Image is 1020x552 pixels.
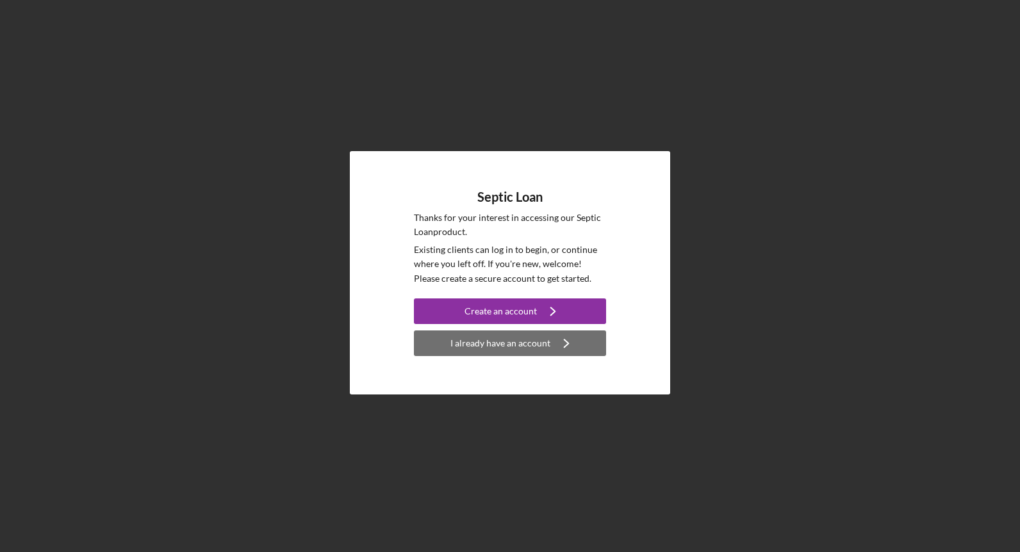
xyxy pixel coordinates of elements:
[477,190,543,204] h4: Septic Loan
[414,243,606,286] p: Existing clients can log in to begin, or continue where you left off. If you're new, welcome! Ple...
[414,298,606,324] button: Create an account
[465,298,537,324] div: Create an account
[414,298,606,327] a: Create an account
[450,330,550,356] div: I already have an account
[414,211,606,239] p: Thanks for your interest in accessing our Septic Loan product.
[414,330,606,356] button: I already have an account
